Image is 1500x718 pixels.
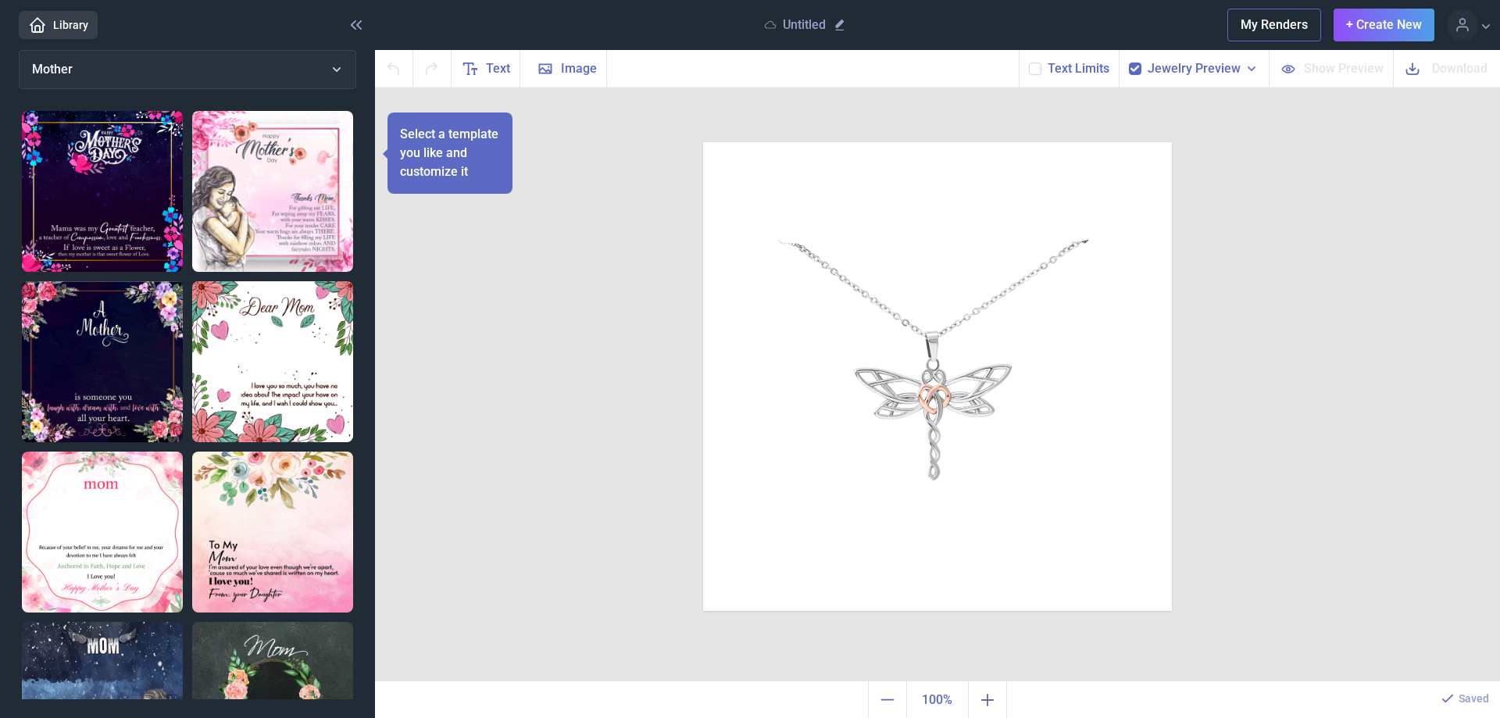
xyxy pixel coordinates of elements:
[1148,59,1259,78] button: Jewelry Preview
[1048,59,1109,78] button: Text Limits
[32,62,73,77] span: Mother
[1432,59,1487,77] span: Download
[561,59,597,78] span: Image
[1334,9,1434,41] button: + Create New
[910,684,965,716] span: 100%
[1148,59,1241,78] span: Jewelry Preview
[783,17,826,33] p: Untitled
[486,59,510,78] span: Text
[1459,691,1489,706] p: Saved
[375,50,413,87] button: Undo
[1227,9,1321,41] button: My Renders
[22,452,183,613] img: Message Card Mother day
[22,111,183,272] img: Mama was my greatest teacher
[192,111,353,272] img: Thanks mom, for gifting me life
[1393,50,1500,87] button: Download
[19,50,356,89] button: Mother
[969,681,1007,718] button: Zoom in
[452,50,520,87] button: Text
[22,281,183,442] img: Mother is someone you laugh with
[520,50,607,87] button: Image
[400,125,500,181] p: Select a template you like and customize it
[868,681,906,718] button: Zoom out
[1304,59,1384,77] span: Show Preview
[906,681,969,718] button: Actual size
[413,50,452,87] button: Redo
[192,452,353,613] img: Mom - I'm assured of your love
[19,11,98,39] a: Library
[192,281,353,442] img: Dear Mom I love you so much
[1269,50,1393,87] button: Show Preview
